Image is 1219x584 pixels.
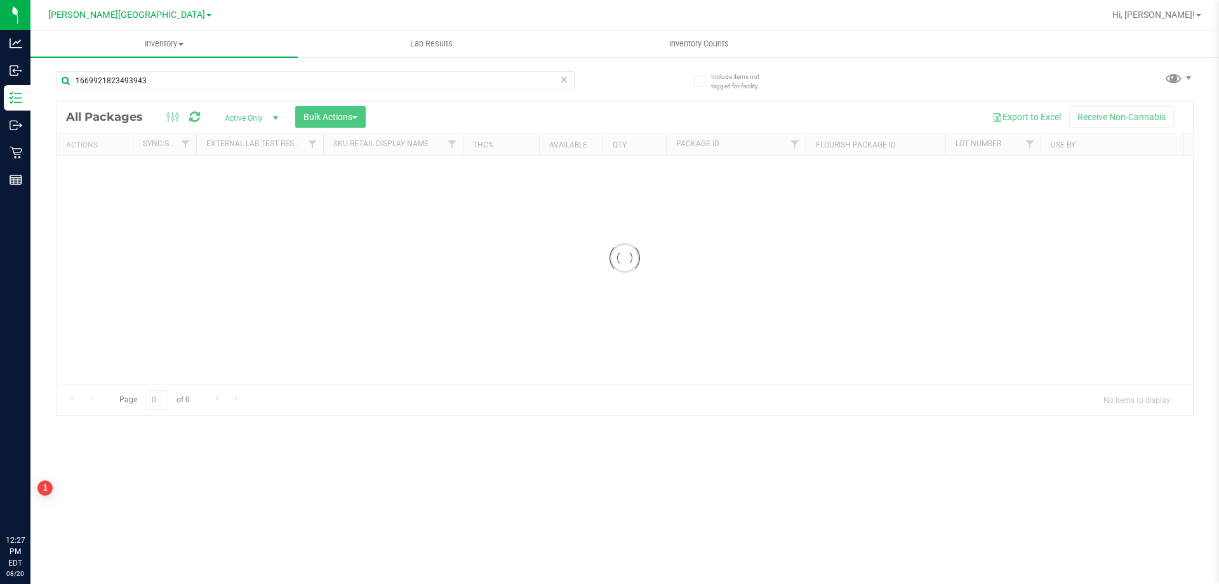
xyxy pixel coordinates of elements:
[10,92,22,104] inline-svg: Inventory
[10,64,22,77] inline-svg: Inbound
[48,10,205,20] span: [PERSON_NAME][GEOGRAPHIC_DATA]
[652,38,746,50] span: Inventory Counts
[393,38,470,50] span: Lab Results
[565,31,832,57] a: Inventory Counts
[559,71,568,88] span: Clear
[6,534,25,569] p: 12:27 PM EDT
[10,173,22,186] inline-svg: Reports
[30,38,298,50] span: Inventory
[13,482,51,520] iframe: Resource center
[10,146,22,159] inline-svg: Retail
[56,71,575,90] input: Search Package ID, Item Name, SKU, Lot or Part Number...
[6,569,25,578] p: 08/20
[37,480,53,496] iframe: Resource center unread badge
[1112,10,1195,20] span: Hi, [PERSON_NAME]!
[711,72,775,91] span: Include items not tagged for facility
[10,37,22,50] inline-svg: Analytics
[298,31,565,57] a: Lab Results
[30,31,298,57] a: Inventory
[10,119,22,132] inline-svg: Outbound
